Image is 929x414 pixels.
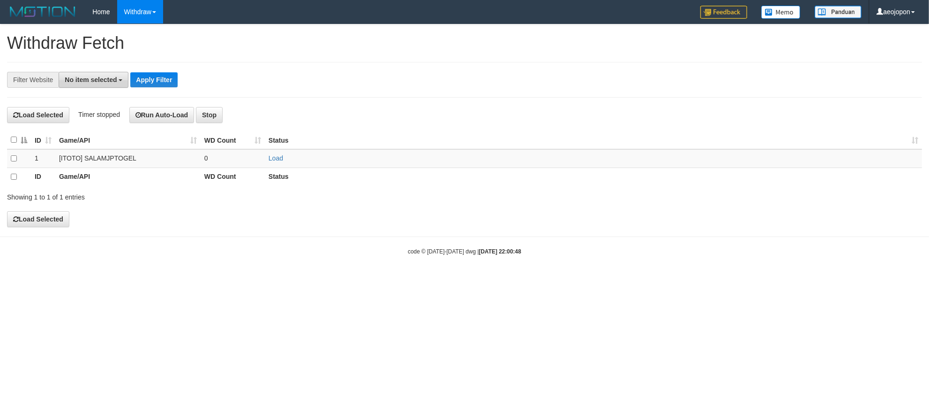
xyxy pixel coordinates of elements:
[7,107,69,123] button: Load Selected
[130,72,178,87] button: Apply Filter
[269,154,283,162] a: Load
[265,131,922,149] th: Status: activate to sort column ascending
[7,72,59,88] div: Filter Website
[78,111,120,118] span: Timer stopped
[201,168,265,185] th: WD Count
[700,6,747,19] img: Feedback.jpg
[65,76,117,84] span: No item selected
[196,107,223,123] button: Stop
[815,6,862,18] img: panduan.png
[7,5,78,19] img: MOTION_logo.png
[31,131,55,149] th: ID: activate to sort column ascending
[7,189,380,202] div: Showing 1 to 1 of 1 entries
[31,168,55,185] th: ID
[59,72,128,88] button: No item selected
[55,168,201,185] th: Game/API
[31,149,55,168] td: 1
[265,168,922,185] th: Status
[204,154,208,162] span: 0
[201,131,265,149] th: WD Count: activate to sort column ascending
[761,6,801,19] img: Button%20Memo.svg
[7,34,922,53] h1: Withdraw Fetch
[479,248,521,255] strong: [DATE] 22:00:48
[55,149,201,168] td: [ITOTO] SALAMJPTOGEL
[55,131,201,149] th: Game/API: activate to sort column ascending
[408,248,521,255] small: code © [DATE]-[DATE] dwg |
[129,107,195,123] button: Run Auto-Load
[7,211,69,227] button: Load Selected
